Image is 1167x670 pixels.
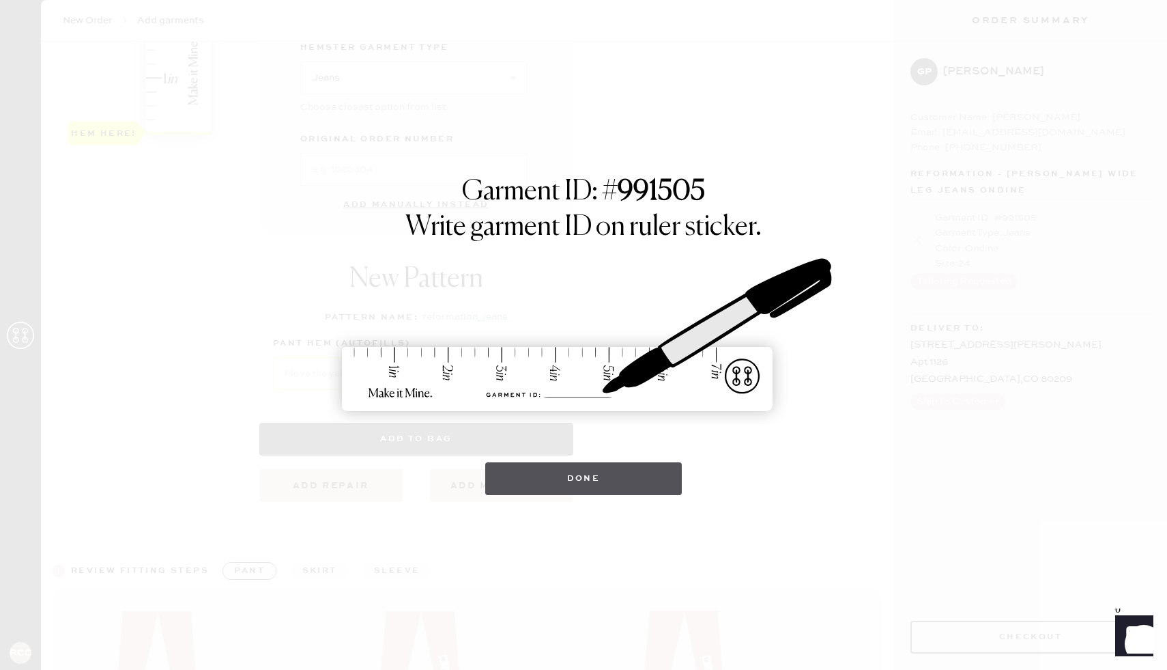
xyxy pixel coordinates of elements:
[618,178,705,206] strong: 991505
[1102,609,1161,667] iframe: Front Chat
[405,211,762,244] h1: Write garment ID on ruler sticker.
[462,176,705,211] h1: Garment ID: #
[328,223,839,449] img: ruler-sticker-sharpie.svg
[485,462,682,495] button: Done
